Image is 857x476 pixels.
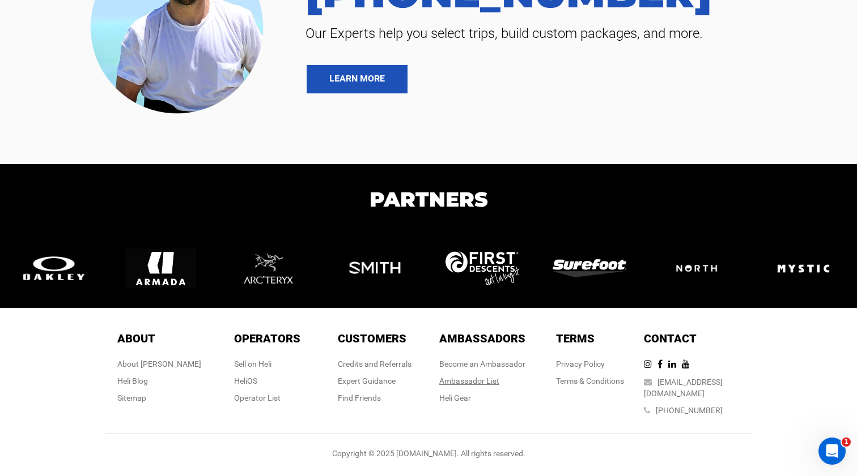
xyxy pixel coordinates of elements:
[234,358,300,370] div: Sell on Heli
[307,65,408,93] a: LEARN MORE
[660,249,733,288] img: logo
[125,233,196,304] img: logo
[117,358,201,370] div: About [PERSON_NAME]
[556,359,605,368] a: Privacy Policy
[234,392,300,404] div: Operator List
[644,332,697,345] span: Contact
[439,375,525,387] div: Ambassador List
[232,233,303,304] img: logo
[117,332,155,345] span: About
[297,24,840,42] span: Our Experts help you select trips, build custom packages, and more.
[556,332,595,345] span: Terms
[656,406,723,415] a: [PHONE_NUMBER]
[553,259,626,277] img: logo
[17,254,91,282] img: logo
[117,376,148,385] a: Heli Blog
[556,376,624,385] a: Terms & Conditions
[439,359,525,368] a: Become an Ambassador
[439,393,471,402] a: Heli Gear
[338,359,411,368] a: Credits and Referrals
[842,438,851,447] span: 1
[234,376,257,385] a: HeliOS
[446,251,519,285] img: logo
[117,392,201,404] div: Sitemap
[105,448,752,459] div: Copyright © 2025 [DOMAIN_NAME]. All rights reserved.
[340,233,410,304] img: logo
[338,332,406,345] span: Customers
[338,392,411,404] div: Find Friends
[644,378,723,398] a: [EMAIL_ADDRESS][DOMAIN_NAME]
[768,233,839,304] img: logo
[439,332,525,345] span: Ambassadors
[234,332,300,345] span: Operators
[338,376,396,385] a: Expert Guidance
[818,438,846,465] iframe: Intercom live chat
